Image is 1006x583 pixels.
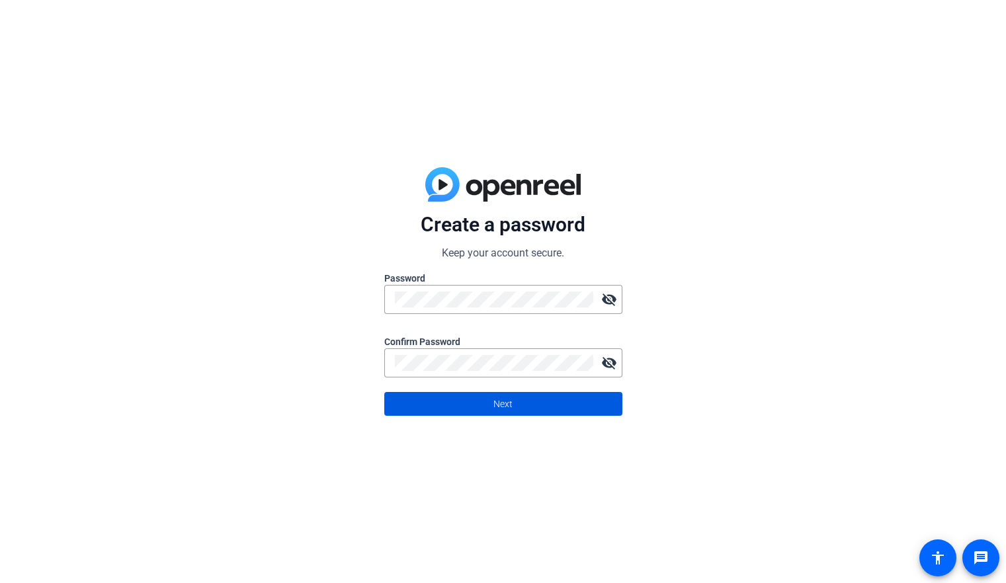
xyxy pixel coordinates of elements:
p: Create a password [384,212,622,237]
span: Next [493,391,513,416]
mat-icon: message [973,550,989,566]
label: Password [384,272,622,285]
mat-icon: accessibility [930,550,946,566]
mat-icon: visibility_off [596,350,622,376]
button: Next [384,392,622,416]
label: Confirm Password [384,335,622,348]
img: blue-gradient.svg [425,167,581,202]
p: Keep your account secure. [384,245,622,261]
mat-icon: visibility_off [596,286,622,313]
